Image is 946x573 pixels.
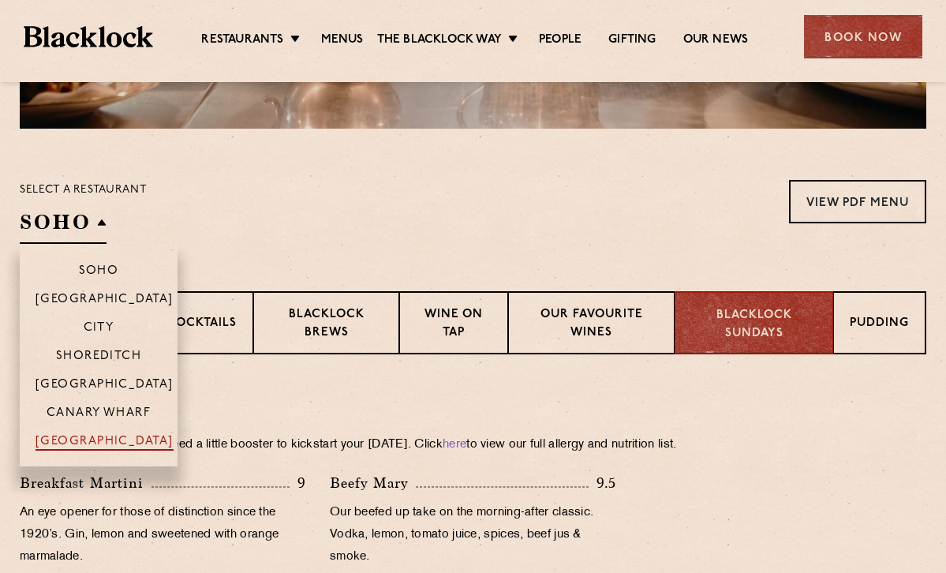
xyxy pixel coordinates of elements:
[683,32,749,50] a: Our News
[84,321,114,337] p: City
[201,32,283,50] a: Restaurants
[20,208,107,244] h2: SOHO
[608,32,656,50] a: Gifting
[377,32,502,50] a: The Blacklock Way
[539,32,581,50] a: People
[36,435,174,451] p: [GEOGRAPHIC_DATA]
[270,306,382,343] p: Blacklock Brews
[589,473,617,493] p: 9.5
[804,15,922,58] div: Book Now
[20,502,306,568] p: An eye opener for those of distinction since the 1920’s. Gin, lemon and sweetened with orange mar...
[166,315,237,335] p: Cocktails
[36,378,174,394] p: [GEOGRAPHIC_DATA]
[290,473,306,493] p: 9
[20,434,926,456] p: If you had a big [DATE] or need a little booster to kickstart your [DATE]. Click to view our full...
[691,307,817,343] p: Blacklock Sundays
[47,406,151,422] p: Canary Wharf
[789,180,926,223] a: View PDF Menu
[56,350,142,365] p: Shoreditch
[321,32,364,50] a: Menus
[36,293,174,309] p: [GEOGRAPHIC_DATA]
[24,26,153,48] img: BL_Textured_Logo-footer-cropped.svg
[525,306,659,343] p: Our favourite wines
[850,315,909,335] p: Pudding
[416,306,492,343] p: Wine on Tap
[330,472,416,494] p: Beefy Mary
[330,502,616,568] p: Our beefed up take on the morning-after classic. Vodka, lemon, tomato juice, spices, beef jus & s...
[20,472,151,494] p: Breakfast Martini
[20,180,147,200] p: Select a restaurant
[79,264,119,280] p: Soho
[20,394,926,414] h3: Eye openers
[443,439,466,451] a: here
